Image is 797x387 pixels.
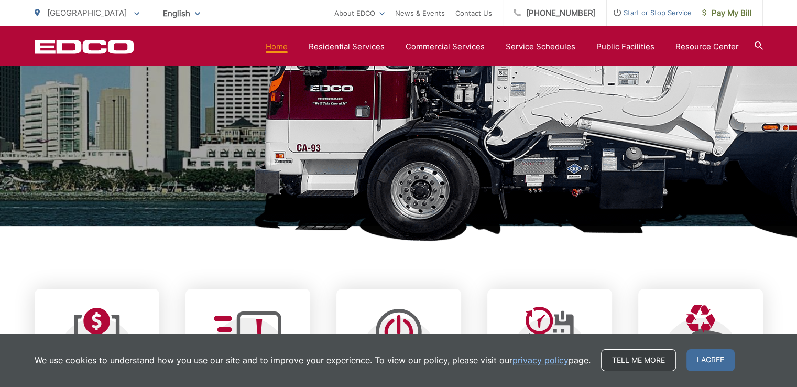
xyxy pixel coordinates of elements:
a: Public Facilities [596,40,654,53]
a: Commercial Services [406,40,485,53]
span: Pay My Bill [702,7,752,19]
a: News & Events [395,7,445,19]
p: We use cookies to understand how you use our site and to improve your experience. To view our pol... [35,354,591,367]
a: Tell me more [601,349,676,371]
a: privacy policy [512,354,569,367]
span: [GEOGRAPHIC_DATA] [47,8,127,18]
span: English [155,4,208,23]
a: Residential Services [309,40,385,53]
a: Service Schedules [506,40,575,53]
a: Home [266,40,288,53]
a: About EDCO [334,7,385,19]
a: Resource Center [675,40,739,53]
a: EDCD logo. Return to the homepage. [35,39,134,54]
a: Contact Us [455,7,492,19]
span: I agree [686,349,735,371]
